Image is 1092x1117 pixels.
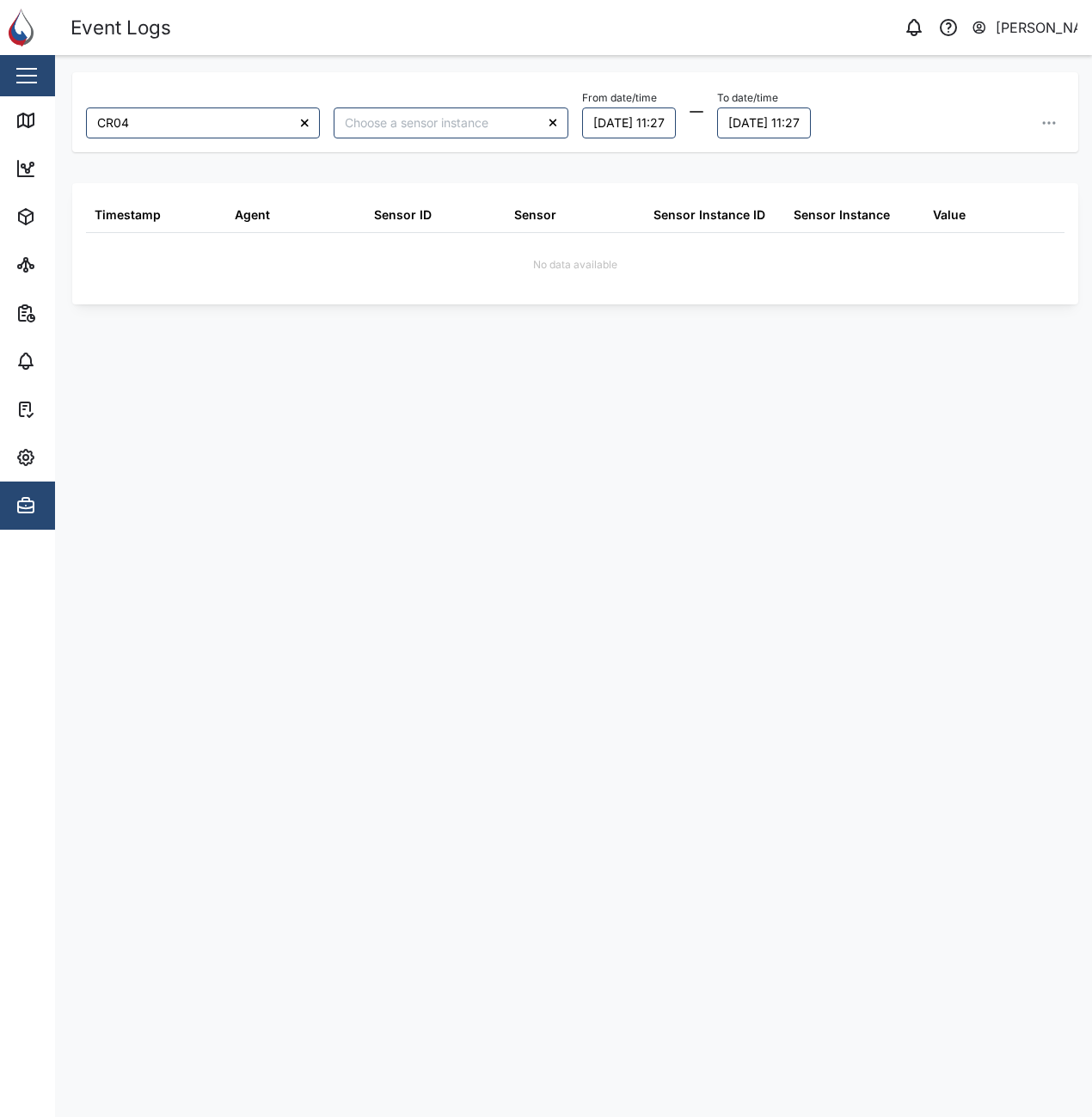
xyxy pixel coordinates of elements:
label: To date/time [717,92,778,104]
div: Sensor Instance ID [653,206,765,224]
label: From date/time [582,92,657,104]
input: Choose an agent [86,107,320,138]
div: Dashboard [45,159,122,178]
img: Main Logo [9,9,46,46]
div: Sensor Instance [794,206,890,224]
div: Reports [45,304,103,322]
input: Choose a sensor instance [334,107,567,138]
div: Event Logs [71,13,171,43]
div: Sites [45,255,86,274]
div: Settings [45,448,106,467]
div: Value [933,206,966,224]
button: 25/08/2025 11:27 [717,107,811,138]
div: Map [45,111,83,130]
div: No data available [533,257,617,273]
div: Tasks [45,400,92,419]
div: [PERSON_NAME] [996,17,1078,39]
div: Sensor [514,206,556,224]
div: Assets [45,207,98,226]
div: Timestamp [95,206,161,224]
div: Sensor ID [374,206,432,224]
div: Alarms [45,352,98,371]
div: Agent [235,206,270,224]
button: 24/08/2025 11:27 [582,107,676,138]
button: [PERSON_NAME] [971,15,1078,40]
div: Admin [45,496,95,515]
